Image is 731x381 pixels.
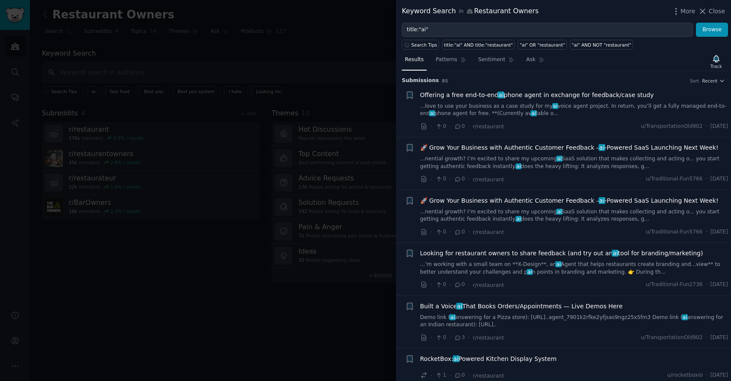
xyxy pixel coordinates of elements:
[518,40,567,50] a: "ai" OR "restaurant"
[698,7,725,16] button: Close
[454,228,465,236] span: 0
[435,281,446,289] span: 0
[430,371,432,380] span: ·
[710,334,728,342] span: [DATE]
[420,302,623,311] span: Built a Voice That Books Orders/Appointments — Live Demos Here
[449,371,451,380] span: ·
[430,122,432,131] span: ·
[531,110,536,116] span: ai
[646,228,702,236] span: u/Traditional-Fun5766
[473,282,504,288] span: r/restaurant
[449,281,451,289] span: ·
[552,103,558,109] span: ai
[520,42,565,48] div: "ai" OR "restaurant"
[436,56,457,64] span: Patterns
[456,303,463,310] span: ai
[468,122,470,131] span: ·
[707,53,725,71] button: Track
[598,197,605,204] span: ai
[430,227,432,236] span: ·
[435,334,446,342] span: 0
[449,227,451,236] span: ·
[442,78,448,83] span: 85
[706,175,707,183] span: ·
[710,175,728,183] span: [DATE]
[420,103,728,118] a: ...love to use your business as a case study for myaivoice agent project. In return, you’ll get a...
[468,281,470,289] span: ·
[468,227,470,236] span: ·
[702,78,717,84] span: Recent
[710,63,722,69] div: Track
[449,314,455,320] span: ai
[706,281,707,289] span: ·
[468,333,470,342] span: ·
[706,334,707,342] span: ·
[555,261,561,267] span: ai
[420,249,703,258] a: Looking for restaurant owners to share feedback (and try out anaitool for branding/marketing)
[420,208,728,223] a: ...nential growth? I’m excited to share my upcomingaiSaaS solution that makes collecting and acti...
[420,261,728,276] a: ...’m working with a small team on **X-Design**, anaiAgent that helps restaurants create branding...
[523,53,548,71] a: Ask
[556,156,562,162] span: ai
[420,143,719,152] span: 🚀 Grow Your Business with Authentic Customer Feedback – -Powered SaaS Launching Next Week!
[402,40,439,50] button: Search Tips
[430,175,432,184] span: ·
[420,91,654,100] span: Offering a free end-to-end phone agent in exchange for feedback/case study
[402,23,693,37] input: Try a keyword related to your business
[449,333,451,342] span: ·
[473,124,504,130] span: r/restaurant
[402,77,439,85] span: Submission s
[430,333,432,342] span: ·
[702,78,725,84] button: Recent
[420,249,703,258] span: Looking for restaurant owners to share feedback (and try out an tool for branding/marketing)
[468,175,470,184] span: ·
[430,281,432,289] span: ·
[710,123,728,130] span: [DATE]
[402,53,427,71] a: Results
[453,355,460,362] span: ai
[556,209,562,215] span: ai
[709,7,725,16] span: Close
[478,56,505,64] span: Sentiment
[454,334,465,342] span: 3
[402,6,539,17] div: Keyword Search Restaurant Owners
[473,177,504,183] span: r/restaurant
[435,372,446,379] span: 1
[696,23,728,37] button: Browse
[598,144,605,151] span: ai
[667,372,703,379] span: u/rocketboxio
[420,196,719,205] a: 🚀 Grow Your Business with Authentic Customer Feedback –ai-Powered SaaS Launching Next Week!
[420,91,654,100] a: Offering a free end-to-endaiphone agent in exchange for feedback/case study
[473,229,504,235] span: r/restaurant
[646,175,702,183] span: u/Traditional-Fun5766
[435,123,446,130] span: 0
[405,56,424,64] span: Results
[420,314,728,329] a: Demo link (aianswering for a Pizza store): [URL]..agent_7901k2rfke2yfjsas9ngz25x5fm3 Demo link (a...
[420,354,557,363] a: RocketBox:aiPowered Kitchen Display System
[454,123,465,130] span: 0
[516,216,522,222] span: ai
[420,155,728,170] a: ...nential growth? I’m excited to share my upcomingaiSaaS solution that makes collecting and acti...
[706,372,707,379] span: ·
[526,56,536,64] span: Ask
[473,373,504,379] span: r/restaurant
[433,53,469,71] a: Patterns
[710,228,728,236] span: [DATE]
[572,42,631,48] div: "ai" AND NOT "restaurant"
[420,196,719,205] span: 🚀 Grow Your Business with Authentic Customer Feedback – -Powered SaaS Launching Next Week!
[473,335,504,341] span: r/restaurant
[516,163,522,169] span: ai
[411,42,437,48] span: Search Tips
[706,228,707,236] span: ·
[420,302,623,311] a: Built a VoiceaiThat Books Orders/Appointments — Live Demos Here
[429,110,435,116] span: ai
[454,281,465,289] span: 0
[612,250,619,257] span: ai
[527,269,533,275] span: ai
[468,371,470,380] span: ·
[420,354,557,363] span: RocketBox: Powered Kitchen Display System
[710,281,728,289] span: [DATE]
[690,78,699,84] div: Sort
[646,281,702,289] span: u/Traditional-Fun2736
[681,7,696,16] span: More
